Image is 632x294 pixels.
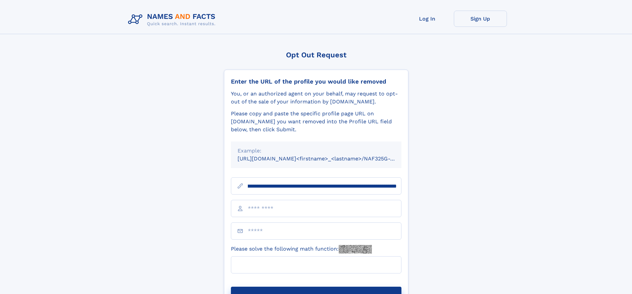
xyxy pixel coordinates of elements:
[401,11,454,27] a: Log In
[231,110,401,134] div: Please copy and paste the specific profile page URL on [DOMAIN_NAME] you want removed into the Pr...
[238,155,414,162] small: [URL][DOMAIN_NAME]<firstname>_<lastname>/NAF325G-xxxxxxxx
[231,78,401,85] div: Enter the URL of the profile you would like removed
[231,90,401,106] div: You, or an authorized agent on your behalf, may request to opt-out of the sale of your informatio...
[125,11,221,29] img: Logo Names and Facts
[231,245,372,254] label: Please solve the following math function:
[238,147,395,155] div: Example:
[224,51,408,59] div: Opt Out Request
[454,11,507,27] a: Sign Up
